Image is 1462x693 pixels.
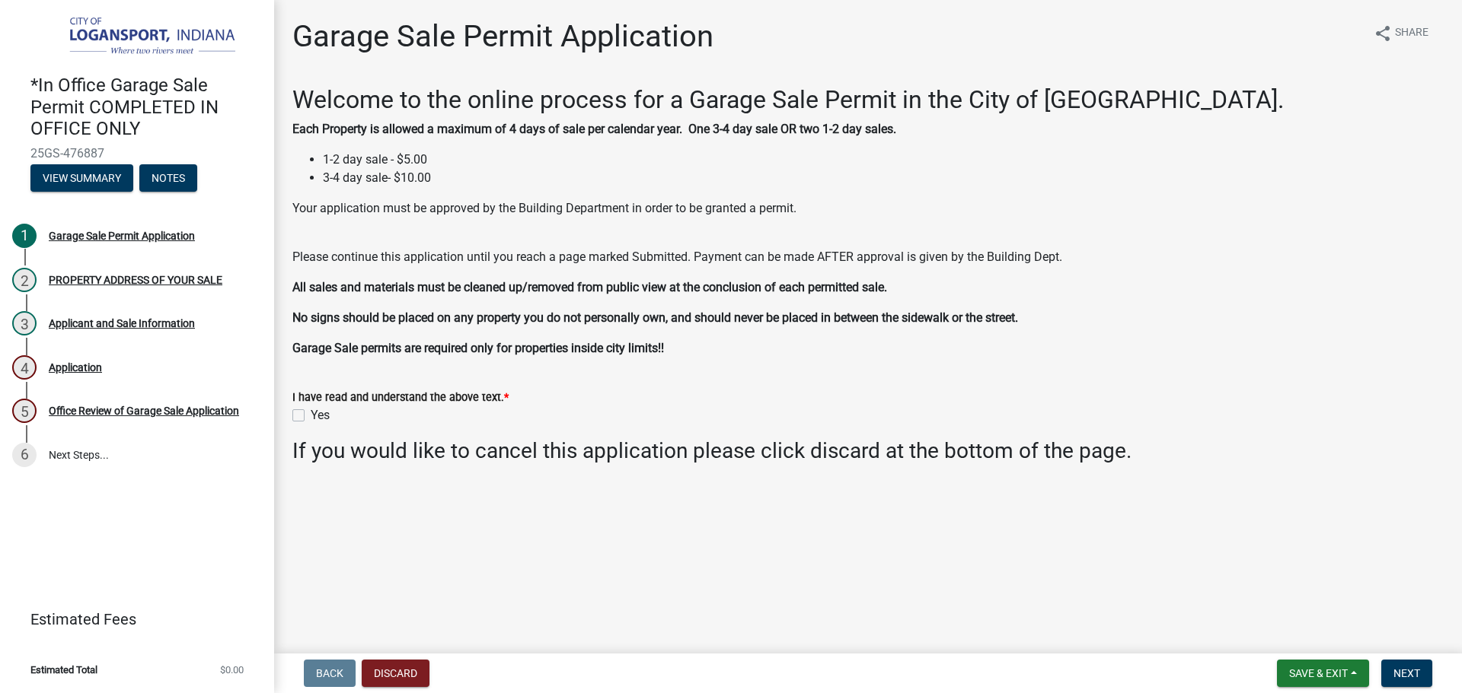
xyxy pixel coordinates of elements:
[304,660,356,687] button: Back
[323,169,1444,187] li: 3-4 day sale- $10.00
[292,18,713,55] h1: Garage Sale Permit Application
[292,85,1444,114] h2: Welcome to the online process for a Garage Sale Permit in the City of [GEOGRAPHIC_DATA].
[12,604,250,634] a: Estimated Fees
[1289,667,1348,679] span: Save & Exit
[49,362,102,373] div: Application
[292,341,664,355] strong: Garage Sale permits are required only for properties inside city limits!!
[362,660,429,687] button: Discard
[292,438,1444,464] h3: If you would like to cancel this application please click discard at the bottom of the page.
[1361,18,1441,48] button: shareShare
[12,268,37,292] div: 2
[1381,660,1432,687] button: Next
[292,280,887,294] strong: All sales and materials must be cleaned up/removed from public view at the conclusion of each per...
[12,443,37,467] div: 6
[139,173,197,185] wm-modal-confirm: Notes
[323,151,1444,169] li: 1-2 day sale - $5.00
[30,146,244,161] span: 25GS-476887
[292,199,1444,236] p: Your application must be approved by the Building Department in order to be granted a permit.
[316,667,343,679] span: Back
[12,399,37,423] div: 5
[30,173,133,185] wm-modal-confirm: Summary
[12,224,37,248] div: 1
[220,665,244,675] span: $0.00
[1277,660,1369,687] button: Save & Exit
[30,75,262,140] h4: *In Office Garage Sale Permit COMPLETED IN OFFICE ONLY
[49,275,222,285] div: PROPERTY ADDRESS OF YOUR SALE
[1393,667,1420,679] span: Next
[49,405,239,416] div: Office Review of Garage Sale Application
[49,230,195,241] div: Garage Sale Permit Application
[311,406,330,424] label: Yes
[139,164,197,192] button: Notes
[49,318,195,329] div: Applicant and Sale Information
[30,16,250,59] img: City of Logansport, Indiana
[292,393,509,403] label: I have read and understand the above text.
[292,122,896,136] strong: Each Property is allowed a maximum of 4 days of sale per calendar year. One 3-4 day sale OR two 1...
[12,311,37,335] div: 3
[292,248,1444,266] p: Please continue this application until you reach a page marked Submitted. Payment can be made AFT...
[1395,24,1428,43] span: Share
[30,164,133,192] button: View Summary
[30,665,97,675] span: Estimated Total
[12,355,37,380] div: 4
[1374,24,1392,43] i: share
[292,310,1018,325] strong: No signs should be placed on any property you do not personally own, and should never be placed i...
